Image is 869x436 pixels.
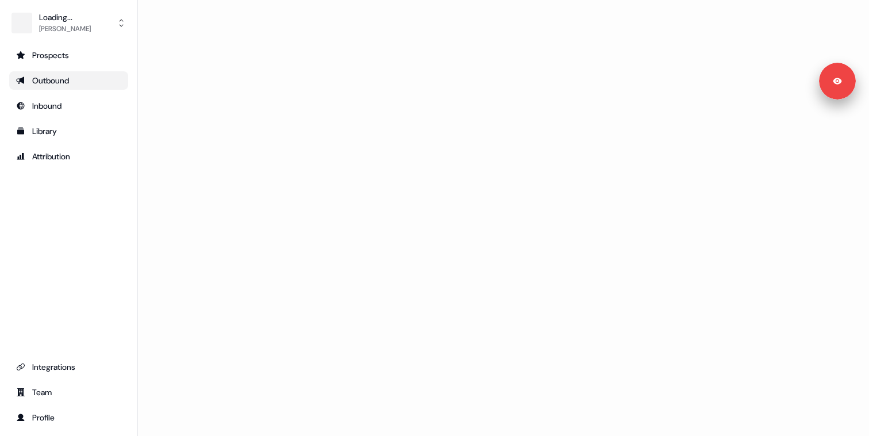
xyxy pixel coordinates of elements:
[16,125,121,137] div: Library
[9,9,128,37] button: Loading...[PERSON_NAME]
[16,361,121,373] div: Integrations
[9,122,128,140] a: Go to templates
[9,46,128,64] a: Go to prospects
[9,71,128,90] a: Go to outbound experience
[16,412,121,423] div: Profile
[9,358,128,376] a: Go to integrations
[16,49,121,61] div: Prospects
[16,100,121,112] div: Inbound
[9,147,128,166] a: Go to attribution
[9,383,128,401] a: Go to team
[16,387,121,398] div: Team
[39,23,91,35] div: [PERSON_NAME]
[39,12,91,23] div: Loading...
[9,97,128,115] a: Go to Inbound
[16,75,121,86] div: Outbound
[16,151,121,162] div: Attribution
[9,408,128,427] a: Go to profile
